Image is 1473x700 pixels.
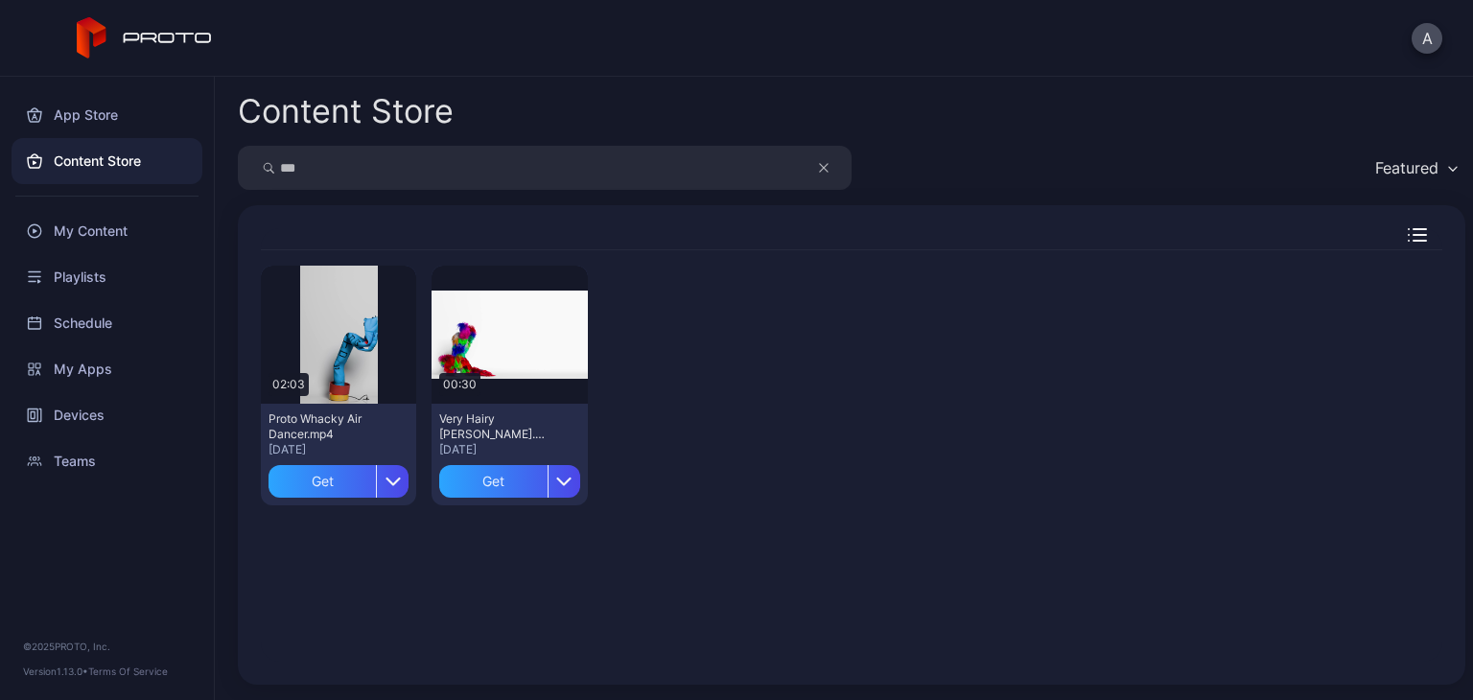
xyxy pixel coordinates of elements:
a: Terms Of Service [88,665,168,677]
div: [DATE] [269,442,409,457]
button: Get [439,465,579,498]
div: Very Hairy Jerry.mp4 [439,411,545,442]
a: My Apps [12,346,202,392]
a: Schedule [12,300,202,346]
a: App Store [12,92,202,138]
div: [DATE] [439,442,579,457]
div: Get [439,465,547,498]
button: Featured [1366,146,1465,190]
a: Devices [12,392,202,438]
div: Content Store [238,95,454,128]
span: Version 1.13.0 • [23,665,88,677]
button: A [1412,23,1442,54]
a: My Content [12,208,202,254]
a: Playlists [12,254,202,300]
div: © 2025 PROTO, Inc. [23,639,191,654]
button: Get [269,465,409,498]
a: Teams [12,438,202,484]
div: Proto Whacky Air Dancer.mp4 [269,411,374,442]
a: Content Store [12,138,202,184]
div: Featured [1375,158,1438,177]
div: Get [269,465,376,498]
